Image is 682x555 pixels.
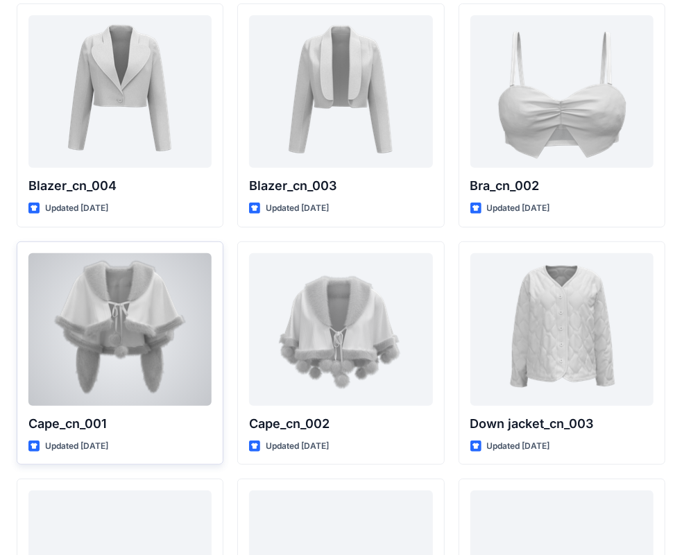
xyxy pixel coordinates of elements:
p: Updated [DATE] [266,201,329,216]
a: Blazer_cn_004 [28,15,212,168]
a: Blazer_cn_003 [249,15,432,168]
p: Updated [DATE] [45,439,108,454]
a: Cape_cn_002 [249,253,432,406]
a: Cape_cn_001 [28,253,212,406]
p: Updated [DATE] [487,439,550,454]
p: Blazer_cn_003 [249,176,432,196]
p: Updated [DATE] [45,201,108,216]
p: Down jacket_cn_003 [470,414,654,434]
p: Updated [DATE] [487,201,550,216]
a: Down jacket_cn_003 [470,253,654,406]
p: Cape_cn_002 [249,414,432,434]
p: Cape_cn_001 [28,414,212,434]
p: Updated [DATE] [266,439,329,454]
p: Bra_cn_002 [470,176,654,196]
a: Bra_cn_002 [470,15,654,168]
p: Blazer_cn_004 [28,176,212,196]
